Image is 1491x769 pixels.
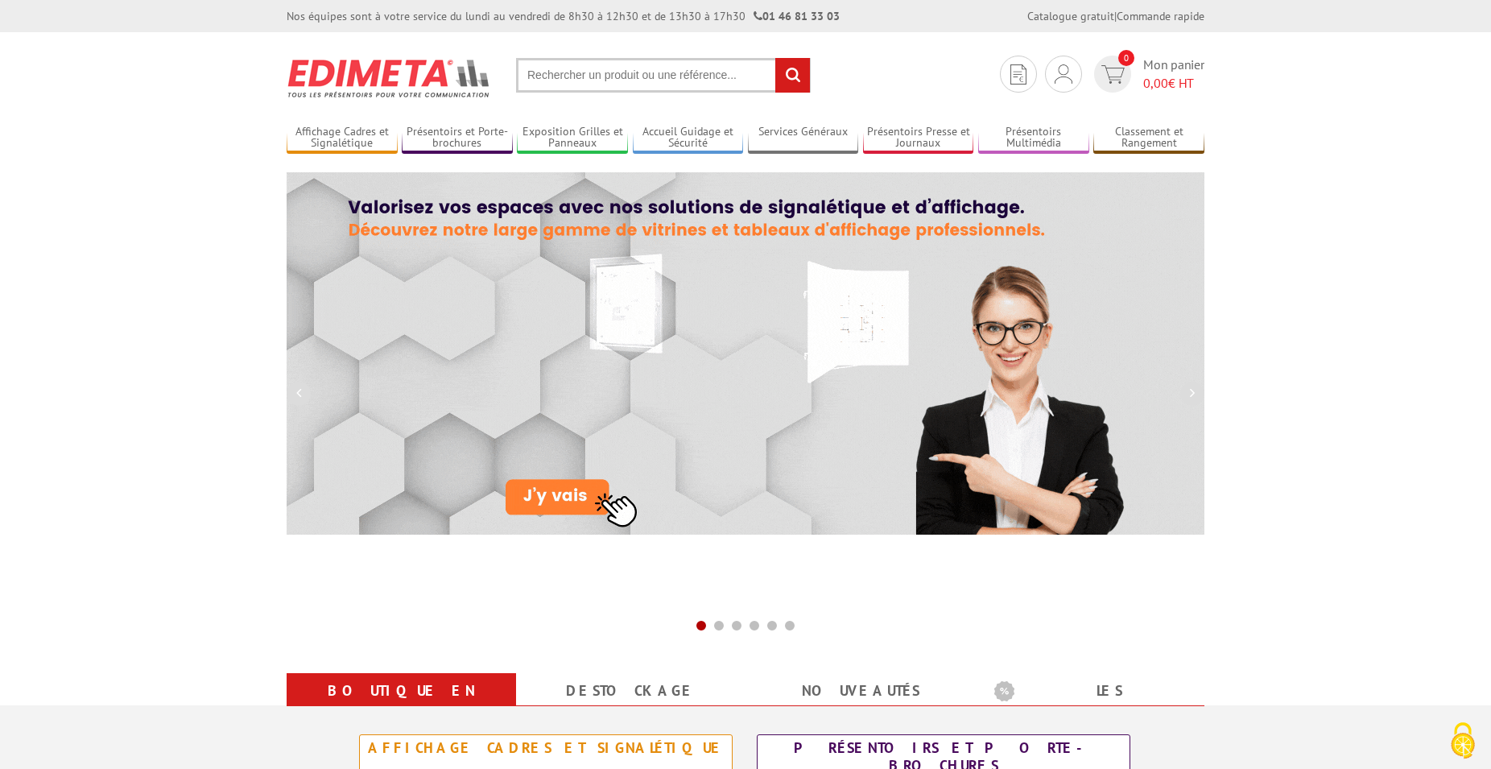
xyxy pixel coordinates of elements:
strong: 01 46 81 33 03 [754,9,840,23]
a: Affichage Cadres et Signalétique [287,125,398,151]
img: devis rapide [1055,64,1072,84]
button: Cookies (fenêtre modale) [1435,714,1491,769]
div: Nos équipes sont à votre service du lundi au vendredi de 8h30 à 12h30 et de 13h30 à 17h30 [287,8,840,24]
a: nouveautés [765,676,956,705]
span: Mon panier [1143,56,1204,93]
a: Catalogue gratuit [1027,9,1114,23]
a: Boutique en ligne [306,676,497,734]
a: Services Généraux [748,125,859,151]
b: Les promotions [994,676,1196,709]
div: Affichage Cadres et Signalétique [364,739,728,757]
img: Cookies (fenêtre modale) [1443,721,1483,761]
a: Classement et Rangement [1093,125,1204,151]
input: Rechercher un produit ou une référence... [516,58,811,93]
img: devis rapide [1101,65,1125,84]
img: Présentoir, panneau, stand - Edimeta - PLV, affichage, mobilier bureau, entreprise [287,48,492,108]
span: € HT [1143,74,1204,93]
a: Commande rapide [1117,9,1204,23]
a: Accueil Guidage et Sécurité [633,125,744,151]
a: Destockage [535,676,726,705]
span: 0,00 [1143,75,1168,91]
a: Exposition Grilles et Panneaux [517,125,628,151]
img: devis rapide [1010,64,1026,85]
input: rechercher [775,58,810,93]
a: devis rapide 0 Mon panier 0,00€ HT [1090,56,1204,93]
span: 0 [1118,50,1134,66]
a: Présentoirs Multimédia [978,125,1089,151]
div: | [1027,8,1204,24]
a: Présentoirs Presse et Journaux [863,125,974,151]
a: Présentoirs et Porte-brochures [402,125,513,151]
a: Les promotions [994,676,1185,734]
